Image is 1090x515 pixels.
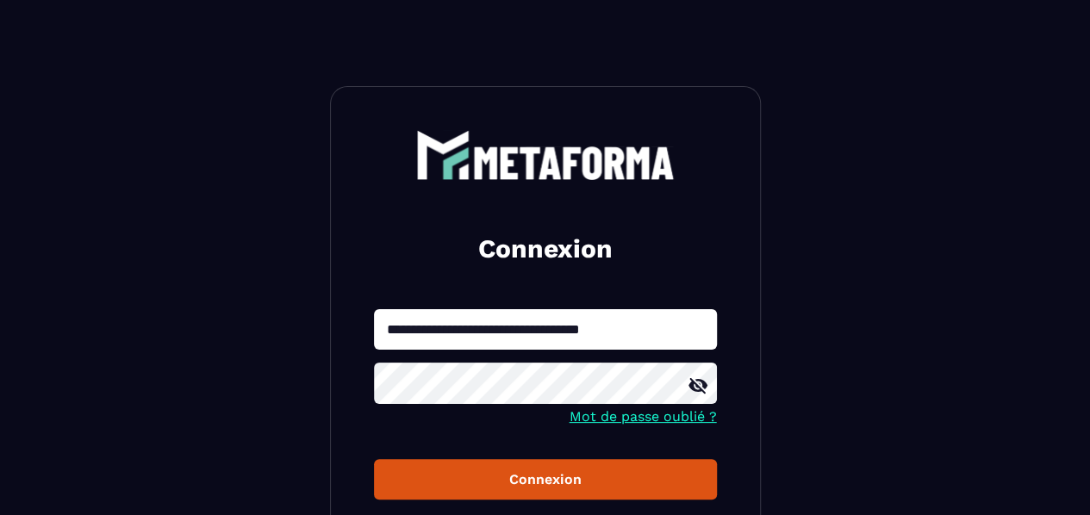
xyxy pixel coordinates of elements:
h2: Connexion [395,232,696,266]
a: Mot de passe oublié ? [570,408,717,425]
button: Connexion [374,459,717,499]
img: logo [416,130,675,180]
div: Connexion [388,471,703,487]
a: logo [374,130,717,180]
